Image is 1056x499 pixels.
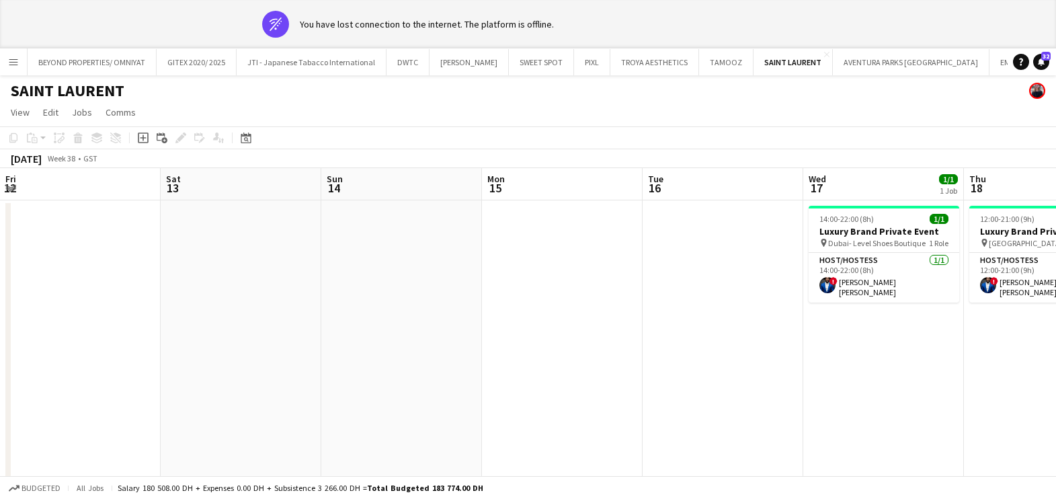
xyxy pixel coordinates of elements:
a: Jobs [67,104,97,121]
span: Comms [106,106,136,118]
button: SAINT LAURENT [754,49,833,75]
span: Week 38 [44,153,78,163]
span: 16 [646,180,663,196]
a: 32 [1033,54,1049,70]
button: TAMOOZ [699,49,754,75]
span: 12:00-21:00 (9h) [980,214,1034,224]
button: AVENTURA PARKS [GEOGRAPHIC_DATA] [833,49,989,75]
span: ! [829,277,838,285]
button: GITEX 2020/ 2025 [157,49,237,75]
span: Sat [166,173,181,185]
a: View [5,104,35,121]
div: 1 Job [940,186,957,196]
span: 15 [485,180,505,196]
span: 1/1 [939,174,958,184]
span: Edit [43,106,58,118]
span: Budgeted [22,484,60,493]
span: Total Budgeted 183 774.00 DH [367,483,483,493]
app-card-role: Host/Hostess1/114:00-22:00 (8h)![PERSON_NAME] [PERSON_NAME] [809,253,959,303]
span: 32 [1041,52,1051,61]
button: SWEET SPOT [509,49,574,75]
span: Jobs [72,106,92,118]
button: [PERSON_NAME] [430,49,509,75]
span: 13 [164,180,181,196]
span: Dubai- Level Shoes Boutique [828,238,926,248]
div: You have lost connection to the internet. The platform is offline. [300,18,554,30]
button: DWTC [387,49,430,75]
h1: SAINT LAURENT [11,81,124,101]
span: Thu [969,173,986,185]
div: GST [83,153,97,163]
span: Mon [487,173,505,185]
span: All jobs [74,483,106,493]
span: Fri [5,173,16,185]
button: BEYOND PROPERTIES/ OMNIYAT [28,49,157,75]
app-user-avatar: Anastasiia Iemelianova [1029,83,1045,99]
button: JTI - Japanese Tabacco International [237,49,387,75]
span: Wed [809,173,826,185]
span: Sun [327,173,343,185]
span: View [11,106,30,118]
span: 18 [967,180,986,196]
span: 1 Role [929,238,948,248]
span: 14:00-22:00 (8h) [819,214,874,224]
span: 1/1 [930,214,948,224]
a: Comms [100,104,141,121]
div: Salary 180 508.00 DH + Expenses 0.00 DH + Subsistence 3 266.00 DH = [118,483,483,493]
a: Edit [38,104,64,121]
span: Tue [648,173,663,185]
h3: Luxury Brand Private Event [809,225,959,237]
span: 14 [325,180,343,196]
span: ! [990,277,998,285]
button: TROYA AESTHETICS [610,49,699,75]
div: [DATE] [11,152,42,165]
span: 17 [807,180,826,196]
button: Budgeted [7,481,63,496]
span: 12 [3,180,16,196]
button: PIXL [574,49,610,75]
app-job-card: 14:00-22:00 (8h)1/1Luxury Brand Private Event Dubai- Level Shoes Boutique1 RoleHost/Hostess1/114:... [809,206,959,303]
